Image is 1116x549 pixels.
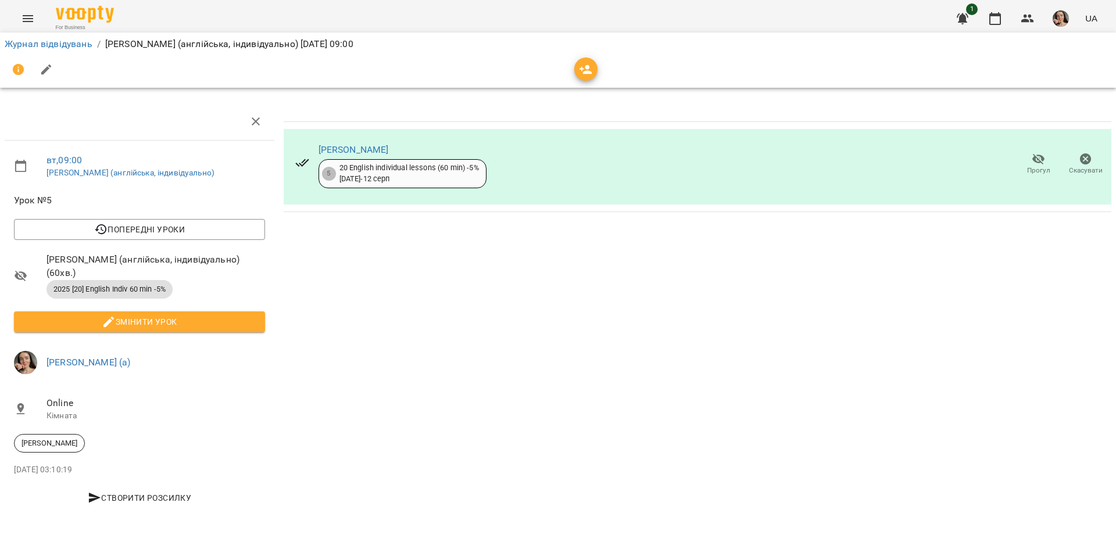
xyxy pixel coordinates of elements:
[14,5,42,33] button: Menu
[46,284,173,295] span: 2025 [20] English Indiv 60 min -5%
[322,167,336,181] div: 5
[14,487,265,508] button: Створити розсилку
[14,219,265,240] button: Попередні уроки
[5,38,92,49] a: Журнал відвідувань
[46,155,82,166] a: вт , 09:00
[19,491,260,505] span: Створити розсилку
[15,438,84,448] span: [PERSON_NAME]
[1062,148,1109,181] button: Скасувати
[23,315,256,329] span: Змінити урок
[46,357,131,368] a: [PERSON_NAME] (а)
[14,464,265,476] p: [DATE] 03:10:19
[966,3,978,15] span: 1
[5,37,1111,51] nav: breadcrumb
[14,311,265,332] button: Змінити урок
[1085,12,1097,24] span: UA
[339,163,479,184] div: 20 English individual lessons (60 min) -5% [DATE] - 12 серп
[1027,166,1050,175] span: Прогул
[56,6,114,23] img: Voopty Logo
[23,223,256,236] span: Попередні уроки
[46,396,265,410] span: Online
[14,434,85,453] div: [PERSON_NAME]
[14,193,265,207] span: Урок №5
[319,144,389,155] a: [PERSON_NAME]
[97,37,101,51] li: /
[46,168,214,177] a: [PERSON_NAME] (англійська, індивідуально)
[1069,166,1103,175] span: Скасувати
[14,351,37,374] img: aaa0aa5797c5ce11638e7aad685b53dd.jpeg
[46,253,265,280] span: [PERSON_NAME] (англійська, індивідуально) ( 60 хв. )
[46,410,265,422] p: Кімната
[1081,8,1102,29] button: UA
[1053,10,1069,27] img: aaa0aa5797c5ce11638e7aad685b53dd.jpeg
[1015,148,1062,181] button: Прогул
[56,24,114,31] span: For Business
[105,37,353,51] p: [PERSON_NAME] (англійська, індивідуально) [DATE] 09:00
